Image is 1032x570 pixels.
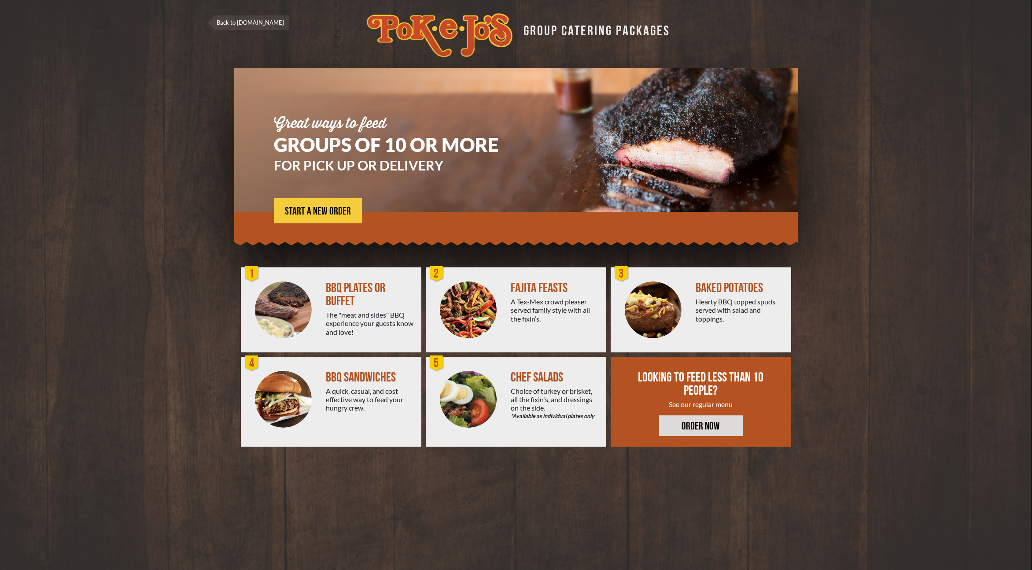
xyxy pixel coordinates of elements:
[440,281,497,338] img: PEJ-Fajitas.png
[517,20,670,37] div: GROUP CATERING PACKAGES
[274,198,362,223] a: START A NEW ORDER
[511,297,599,323] div: A Tex-Mex crowd pleaser served family style with all the fixin’s.
[274,159,525,172] h3: FOR PICK UP OR DELIVERY
[511,412,599,420] em: *Available as individual plates only
[637,400,765,408] div: See our regular menu
[255,281,312,338] img: PEJ-BBQ-Buffet.png
[696,297,784,323] div: Hearty BBQ topped spuds served with salad and toppings.
[243,265,261,283] div: 1
[637,371,765,397] div: LOOKING TO FEED LESS THAN 10 PEOPLE?
[696,281,784,295] div: BAKED POTATOES
[367,13,512,57] img: logo.svg
[428,355,446,372] div: 5
[243,355,261,372] div: 4
[326,311,414,336] div: The "meat and sides" BBQ experience your guests know and love!
[613,265,630,283] div: 3
[659,415,743,436] a: ORDER NOW
[285,206,351,217] span: START A NEW ORDER
[511,371,599,384] div: CHEF SALADS
[440,371,497,428] img: Salad-Circle.png
[326,387,414,412] div: A quick, casual, and cost effective way to feed your hungry crew.
[208,15,289,30] a: Back to [DOMAIN_NAME]
[511,387,599,421] div: Choice of turkey or brisket, all the fixin's, and dressings on the side.
[326,281,414,308] div: BBQ PLATES OR BUFFET
[326,371,414,384] div: BBQ SANDWICHES
[428,265,446,283] div: 2
[274,117,525,131] div: Great ways to feed
[511,281,599,295] div: FAJITA FEASTS
[625,281,682,338] img: PEJ-Baked-Potato.png
[274,135,525,154] h1: GROUPS OF 10 OR MORE
[255,371,312,428] img: PEJ-BBQ-Sandwich.png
